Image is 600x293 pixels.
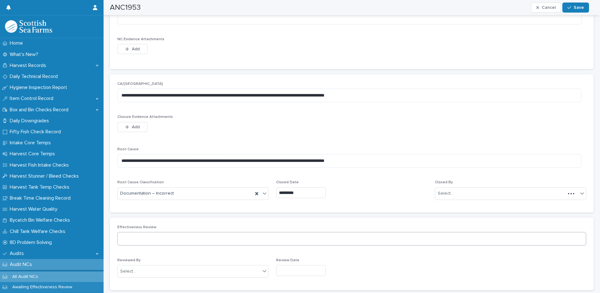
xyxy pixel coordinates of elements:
[435,180,453,184] span: Closed By
[120,268,136,275] div: Select...
[7,52,43,58] p: What's New?
[7,229,70,235] p: Chill Tank Welfare Checks
[7,206,62,212] p: Harvest Water Quality
[574,5,584,10] span: Save
[7,184,74,190] p: Harvest Tank Temp Checks
[7,151,60,157] p: Harvest Core Temps
[7,262,37,268] p: Audit NCs
[7,217,75,223] p: Bycatch Bin Welfare Checks
[7,240,57,246] p: 8D Problem Solving
[7,195,76,201] p: Break Time Cleaning Record
[531,3,561,13] button: Cancel
[542,5,556,10] span: Cancel
[117,37,164,41] span: NC Evidence Attachments
[7,118,54,124] p: Daily Downgrades
[132,125,140,129] span: Add
[7,63,51,69] p: Harvest Records
[117,44,147,54] button: Add
[276,258,299,262] span: Review Date
[7,85,72,91] p: Hygiene Inspection Report
[7,251,29,257] p: Audits
[117,147,139,151] span: Root Cause
[7,40,28,46] p: Home
[7,74,63,80] p: Daily Technical Record
[117,115,173,119] span: Closure Evidence Attachments
[110,3,141,12] h2: ANC1953
[7,129,66,135] p: Fifty Fish Check Record
[7,173,84,179] p: Harvest Stunner / Bleed Checks
[7,162,74,168] p: Harvest Fish Intake Checks
[117,258,141,262] span: Reviewed By
[132,47,140,51] span: Add
[438,190,453,197] div: Select...
[7,107,73,113] p: Box and Bin Checks Record
[117,122,147,132] button: Add
[276,180,299,184] span: Closed Date
[117,225,156,229] span: Effectiveness Review
[117,82,163,86] span: CA/[GEOGRAPHIC_DATA]
[7,285,77,290] p: Awaiting Effectiveness Revew
[120,190,174,197] span: Documentation – Incorrect
[7,140,56,146] p: Intake Core Temps
[7,274,43,279] p: All Audit NCs
[7,96,58,102] p: Item Control Record
[5,20,52,33] img: mMrefqRFQpe26GRNOUkG
[117,180,164,184] span: Root Cause Classification
[562,3,589,13] button: Save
